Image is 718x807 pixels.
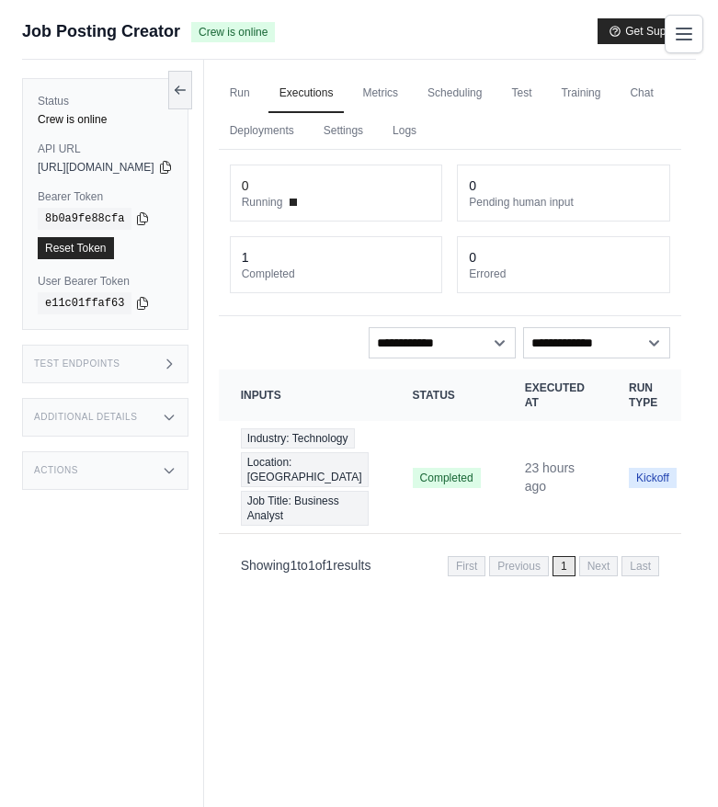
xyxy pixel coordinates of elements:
[219,541,681,588] nav: Pagination
[469,195,658,210] dt: Pending human input
[503,369,607,421] th: Executed at
[22,18,180,44] span: Job Posting Creator
[553,556,576,576] span: 1
[242,267,431,281] dt: Completed
[241,556,371,574] p: Showing to of results
[598,18,696,44] button: Get Support
[219,112,305,151] a: Deployments
[469,267,658,281] dt: Errored
[242,195,283,210] span: Running
[308,558,315,573] span: 1
[241,428,355,449] span: Industry: Technology
[607,369,699,421] th: Run Type
[500,74,542,113] a: Test
[621,556,659,576] span: Last
[38,274,173,289] label: User Bearer Token
[241,452,369,487] span: Location: [GEOGRAPHIC_DATA]
[38,237,114,259] a: Reset Token
[416,74,493,113] a: Scheduling
[290,558,297,573] span: 1
[191,22,275,42] span: Crew is online
[448,556,485,576] span: First
[629,468,677,488] span: Kickoff
[38,208,131,230] code: 8b0a9fe88cfa
[619,74,664,113] a: Chat
[219,74,261,113] a: Run
[391,369,503,421] th: Status
[34,412,137,423] h3: Additional Details
[579,556,619,576] span: Next
[241,491,369,526] span: Job Title: Business Analyst
[413,468,481,488] span: Completed
[242,176,249,195] div: 0
[525,460,575,494] time: August 10, 2025 at 05:28 EEST
[382,112,427,151] a: Logs
[38,189,173,204] label: Bearer Token
[665,15,703,53] button: Toggle navigation
[34,358,120,369] h3: Test Endpoints
[469,176,476,195] div: 0
[38,112,173,127] div: Crew is online
[550,74,611,113] a: Training
[38,160,154,175] span: [URL][DOMAIN_NAME]
[313,112,374,151] a: Settings
[351,74,409,113] a: Metrics
[38,94,173,108] label: Status
[448,556,659,576] nav: Pagination
[325,558,333,573] span: 1
[242,248,249,267] div: 1
[489,556,549,576] span: Previous
[34,465,78,476] h3: Actions
[219,369,681,588] section: Crew executions table
[219,369,391,421] th: Inputs
[241,428,369,526] a: View execution details for Industry
[38,142,173,156] label: API URL
[268,74,345,113] a: Executions
[469,248,476,267] div: 0
[626,719,718,807] iframe: Chat Widget
[38,292,131,314] code: e11c01ffaf63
